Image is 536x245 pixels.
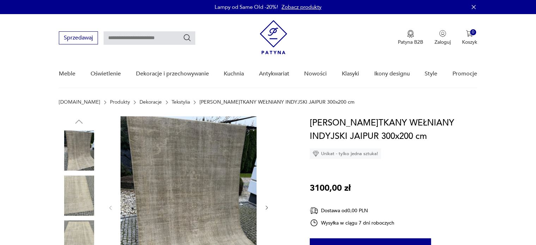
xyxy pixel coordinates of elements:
p: 3100,00 zł [310,182,351,195]
a: Antykwariat [259,60,289,87]
button: Zaloguj [435,30,451,45]
a: Ikony designu [374,60,409,87]
p: Lampy od Same Old -20%! [215,4,278,11]
a: Oświetlenie [91,60,121,87]
button: Szukaj [183,33,191,42]
button: Sprzedawaj [59,31,98,44]
a: Dekoracje [140,99,162,105]
a: [DOMAIN_NAME] [59,99,100,105]
p: Patyna B2B [398,39,423,45]
a: Kuchnia [224,60,244,87]
div: Wysyłka w ciągu 7 dni roboczych [310,219,394,227]
a: Klasyki [342,60,359,87]
img: Zdjęcie produktu DYWAN R.TKANY WEŁNIANY INDYJSKI JAIPUR 300x200 cm [59,130,99,171]
a: Produkty [110,99,130,105]
img: Zdjęcie produktu DYWAN R.TKANY WEŁNIANY INDYJSKI JAIPUR 300x200 cm [59,176,99,216]
img: Ikona diamentu [313,151,319,157]
a: Nowości [304,60,327,87]
a: Tekstylia [172,99,190,105]
p: Zaloguj [435,39,451,45]
p: Koszyk [462,39,477,45]
a: Style [425,60,437,87]
p: [PERSON_NAME]TKANY WEŁNIANY INDYJSKI JAIPUR 300x200 cm [199,99,355,105]
img: Ikona medalu [407,30,414,38]
div: Dostawa od 0,00 PLN [310,206,394,215]
img: Ikona dostawy [310,206,318,215]
img: Ikonka użytkownika [439,30,446,37]
a: Sprzedawaj [59,36,98,41]
button: Patyna B2B [398,30,423,45]
div: Unikat - tylko jedna sztuka! [310,148,381,159]
a: Ikona medaluPatyna B2B [398,30,423,45]
h1: [PERSON_NAME]TKANY WEŁNIANY INDYJSKI JAIPUR 300x200 cm [310,116,477,143]
img: Patyna - sklep z meblami i dekoracjami vintage [260,20,287,54]
img: Ikona koszyka [466,30,473,37]
a: Dekoracje i przechowywanie [136,60,209,87]
button: 0Koszyk [462,30,477,45]
a: Promocje [452,60,477,87]
a: Zobacz produkty [282,4,321,11]
div: 0 [470,29,476,35]
a: Meble [59,60,75,87]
